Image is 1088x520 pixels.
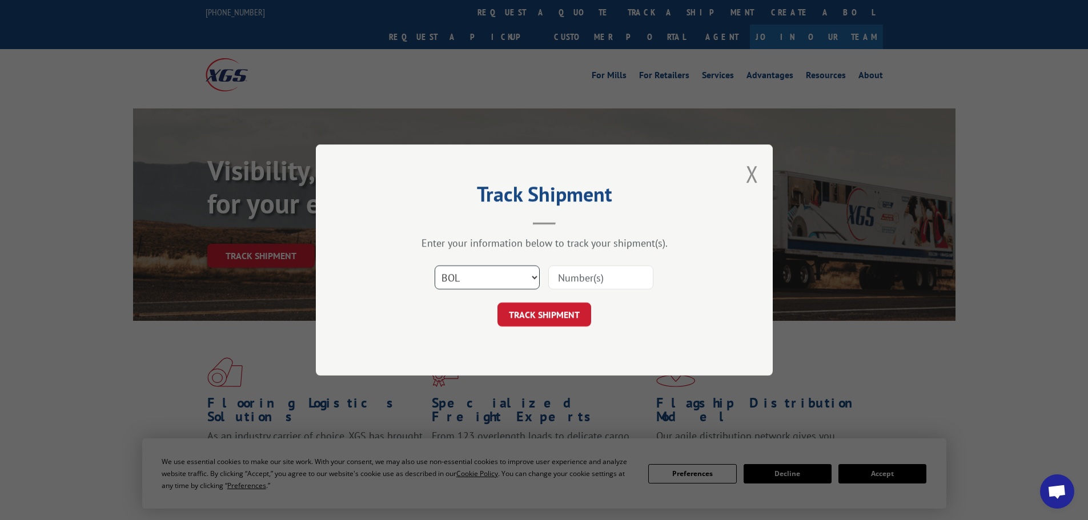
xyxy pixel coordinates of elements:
button: TRACK SHIPMENT [497,303,591,326]
h2: Track Shipment [373,186,716,208]
input: Number(s) [548,265,653,289]
button: Close modal [746,159,758,189]
div: Enter your information below to track your shipment(s). [373,236,716,249]
div: Open chat [1040,474,1074,509]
